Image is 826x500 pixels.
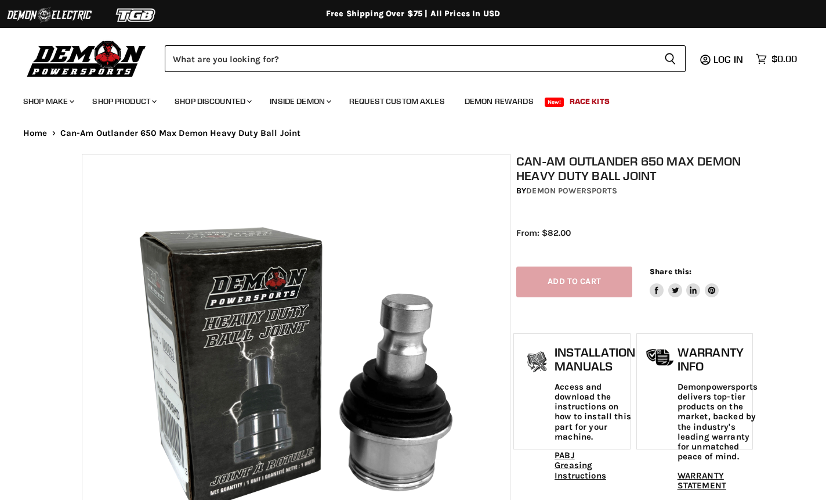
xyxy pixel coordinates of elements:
a: Home [23,128,48,138]
form: Product [165,45,686,72]
img: install_manual-icon.png [523,348,552,377]
aside: Share this: [650,267,719,297]
div: by [516,185,750,197]
a: Shop Discounted [166,89,259,113]
span: Log in [713,53,743,65]
span: From: $82.00 [516,228,571,238]
a: $0.00 [750,51,803,67]
button: Search [655,45,686,72]
input: Search [165,45,655,72]
span: Can-Am Outlander 650 Max Demon Heavy Duty Ball Joint [60,128,301,138]
a: WARRANTY STATEMENT [678,470,726,491]
img: TGB Logo 2 [93,4,180,26]
h1: Installation Manuals [555,346,635,373]
span: $0.00 [771,53,797,64]
a: Shop Make [15,89,81,113]
a: Log in [708,54,750,64]
p: Access and download the instructions on how to install this part for your machine. [555,382,635,443]
a: Inside Demon [261,89,338,113]
span: Share this: [650,267,691,276]
h1: Warranty Info [678,346,758,373]
p: Demonpowersports delivers top-tier products on the market, backed by the industry's leading warra... [678,382,758,462]
h1: Can-Am Outlander 650 Max Demon Heavy Duty Ball Joint [516,154,750,183]
span: New! [545,98,564,107]
a: Request Custom Axles [340,89,454,113]
a: Demon Rewards [456,89,542,113]
img: Demon Powersports [23,38,150,79]
a: Race Kits [561,89,618,113]
img: warranty-icon.png [646,348,675,366]
a: PABJ Greasing Instructions [555,451,606,481]
ul: Main menu [15,85,794,113]
a: Demon Powersports [526,186,617,196]
img: Demon Electric Logo 2 [6,4,93,26]
a: Shop Product [84,89,164,113]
